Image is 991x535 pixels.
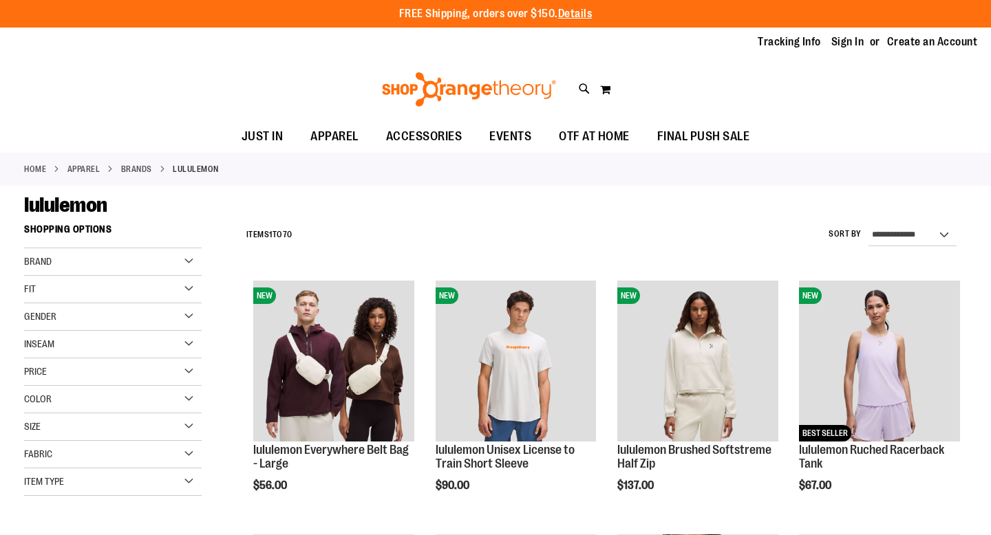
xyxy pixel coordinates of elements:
a: lululemon Brushed Softstreme Half ZipNEW [617,281,778,444]
span: OTF AT HOME [559,121,630,152]
label: Sort By [829,228,862,240]
img: Shop Orangetheory [380,72,558,107]
span: $137.00 [617,479,656,492]
span: NEW [617,287,640,304]
span: $67.00 [799,479,833,492]
span: Brand [24,256,52,267]
span: Item Type [24,476,64,487]
img: lululemon Brushed Softstreme Half Zip [617,281,778,441]
a: lululemon Ruched Racerback TankNEWBEST SELLER [799,281,960,444]
img: lululemon Ruched Racerback Tank [799,281,960,441]
div: product [429,274,604,526]
a: lululemon Everywhere Belt Bag - Large [253,443,409,470]
span: APPAREL [310,121,359,152]
span: Fabric [24,448,52,459]
a: APPAREL [67,163,100,175]
span: ACCESSORIES [386,121,462,152]
a: Create an Account [887,34,978,50]
span: $56.00 [253,479,289,492]
span: lululemon [24,193,107,217]
div: product [246,274,421,526]
img: lululemon Everywhere Belt Bag - Large [253,281,414,441]
span: $90.00 [436,479,471,492]
span: Gender [24,311,56,322]
span: Size [24,421,41,432]
a: lululemon Everywhere Belt Bag - LargeNEW [253,281,414,444]
span: NEW [436,287,458,304]
span: Price [24,366,47,377]
div: product [792,274,967,526]
span: FINAL PUSH SALE [657,121,750,152]
span: 70 [283,230,292,239]
a: BRANDS [121,163,152,175]
strong: lululemon [173,163,219,175]
a: lululemon Ruched Racerback Tank [799,443,944,470]
span: 1 [269,230,273,239]
span: JUST IN [242,121,284,152]
a: lululemon Unisex License to Train Short SleeveNEW [436,281,597,444]
span: NEW [253,287,276,304]
a: Home [24,163,46,175]
div: product [610,274,785,526]
img: lululemon Unisex License to Train Short Sleeve [436,281,597,441]
a: lululemon Brushed Softstreme Half Zip [617,443,771,470]
span: Inseam [24,338,54,349]
span: Color [24,393,52,404]
span: EVENTS [489,121,531,152]
a: Tracking Info [758,34,821,50]
span: BEST SELLER [799,425,851,441]
p: FREE Shipping, orders over $150. [399,6,593,22]
strong: Shopping Options [24,217,202,248]
a: lululemon Unisex License to Train Short Sleeve [436,443,575,470]
span: Fit [24,283,36,294]
a: Details [558,8,593,20]
h2: Items to [246,224,292,245]
span: NEW [799,287,822,304]
a: Sign In [831,34,864,50]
